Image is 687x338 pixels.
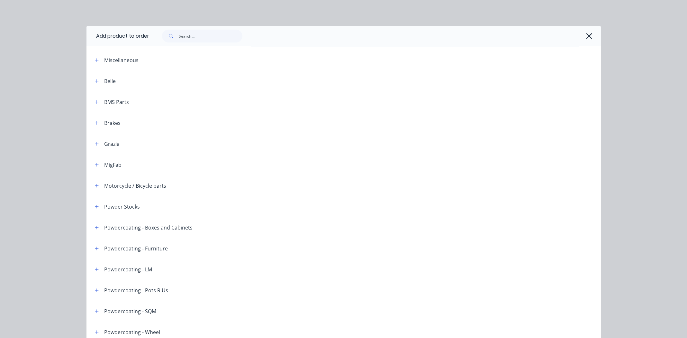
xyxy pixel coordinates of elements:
[104,56,139,64] div: Miscellaneous
[104,307,156,315] div: Powdercoating - SQM
[104,161,122,169] div: MigFab
[104,77,116,85] div: Belle
[104,266,152,273] div: Powdercoating - LM
[104,182,166,190] div: Motorcycle / Bicycle parts
[104,224,193,231] div: Powdercoating - Boxes and Cabinets
[104,328,160,336] div: Powdercoating - Wheel
[104,119,121,127] div: Brakes
[104,286,168,294] div: Powdercoating - Pots R Us
[104,140,120,148] div: Grazia
[104,203,140,211] div: Powder Stocks
[86,26,149,46] div: Add product to order
[179,30,242,42] input: Search...
[104,245,168,252] div: Powdercoating - Furniture
[104,98,129,106] div: BMS Parts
